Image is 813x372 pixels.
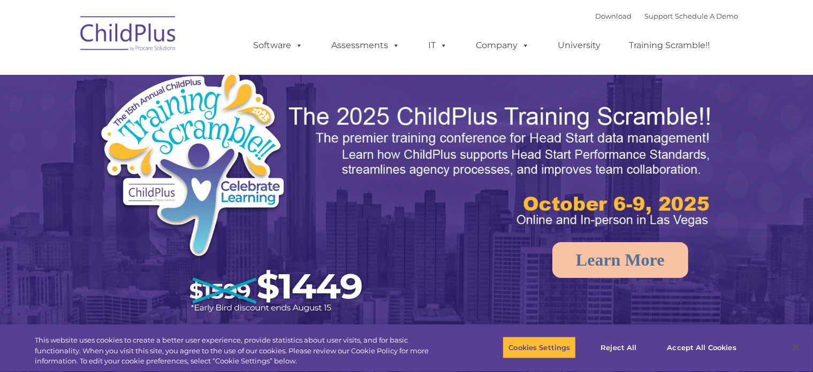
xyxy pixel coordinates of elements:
span: Last name [149,71,181,79]
button: Accept All Cookies [661,336,742,359]
div: This website uses cookies to create a better user experience, provide statistics about user visit... [35,335,447,367]
a: Learn More [552,242,688,278]
a: Schedule A Demo [675,12,739,20]
a: Assessments [321,35,411,56]
button: Reject All [585,336,652,359]
a: Support [645,12,673,20]
font: | [596,12,739,20]
a: Training Scramble!! [619,35,721,56]
a: University [548,35,612,56]
a: IT [418,35,459,56]
span: Phone number [149,114,194,122]
button: Close [784,336,808,359]
a: Company [466,35,541,56]
a: Software [243,35,314,56]
button: Cookies Settings [503,336,576,359]
a: Download [596,12,632,20]
img: ChildPlus by Procare Solutions [75,9,182,62]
